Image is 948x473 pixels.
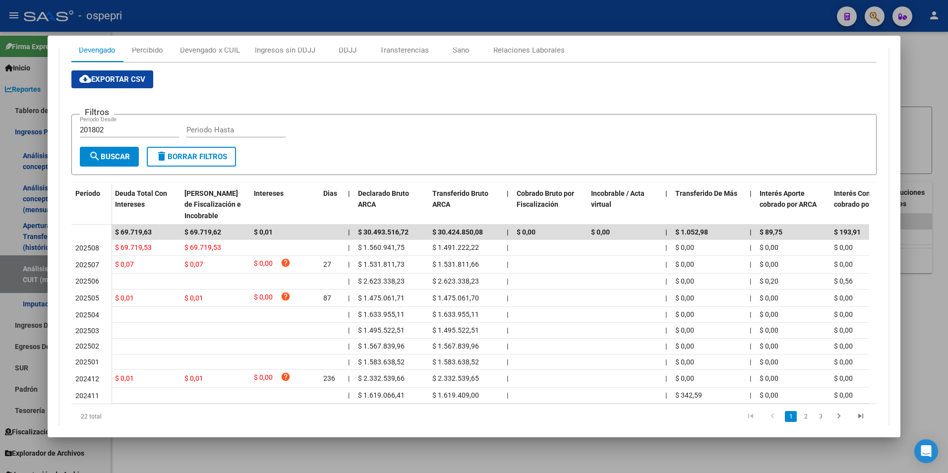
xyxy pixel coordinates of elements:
[453,45,470,56] div: Sano
[250,183,319,227] datatable-header-cell: Intereses
[741,411,760,422] a: go to first page
[675,358,694,366] span: $ 0,00
[507,243,508,251] span: |
[75,277,99,285] span: 202506
[281,372,291,382] i: help
[665,310,667,318] span: |
[503,183,513,227] datatable-header-cell: |
[348,326,350,334] span: |
[358,310,405,318] span: $ 1.633.955,11
[432,310,479,318] span: $ 1.633.955,11
[358,358,405,366] span: $ 1.583.638,52
[115,294,134,302] span: $ 0,01
[507,358,508,366] span: |
[75,358,99,366] span: 202501
[115,228,152,236] span: $ 69.719,63
[75,342,99,350] span: 202502
[323,189,337,197] span: Dias
[675,277,694,285] span: $ 0,00
[750,391,751,399] span: |
[344,183,354,227] datatable-header-cell: |
[750,326,751,334] span: |
[661,183,671,227] datatable-header-cell: |
[665,294,667,302] span: |
[914,439,938,463] div: Open Intercom Messenger
[432,277,479,285] span: $ 2.623.338,23
[358,326,405,334] span: $ 1.495.522,51
[834,326,853,334] span: $ 0,00
[746,183,756,227] datatable-header-cell: |
[75,189,100,197] span: Período
[834,243,853,251] span: $ 0,00
[507,374,508,382] span: |
[281,292,291,301] i: help
[79,73,91,85] mat-icon: cloud_download
[750,294,751,302] span: |
[255,45,315,56] div: Ingresos sin DDJJ
[156,152,227,161] span: Borrar Filtros
[254,258,273,271] span: $ 0,00
[348,189,350,197] span: |
[675,326,694,334] span: $ 0,00
[834,294,853,302] span: $ 0,00
[80,107,114,118] h3: Filtros
[348,294,350,302] span: |
[75,261,99,269] span: 202507
[834,374,853,382] span: $ 0,00
[323,374,335,382] span: 236
[254,292,273,305] span: $ 0,00
[834,342,853,350] span: $ 0,00
[358,391,405,399] span: $ 1.619.066,41
[184,374,203,382] span: $ 0,01
[132,45,163,56] div: Percibido
[760,391,778,399] span: $ 0,00
[665,277,667,285] span: |
[507,277,508,285] span: |
[432,391,479,399] span: $ 1.619.409,00
[665,228,667,236] span: |
[79,45,116,56] div: Devengado
[358,374,405,382] span: $ 2.332.539,66
[750,277,751,285] span: |
[675,243,694,251] span: $ 0,00
[348,342,350,350] span: |
[675,374,694,382] span: $ 0,00
[756,183,830,227] datatable-header-cell: Interés Aporte cobrado por ARCA
[75,375,99,383] span: 202412
[254,372,273,385] span: $ 0,00
[59,30,889,445] div: Aportes y Contribuciones de la Empresa: 30660920451
[358,243,405,251] span: $ 1.560.941,75
[358,260,405,268] span: $ 1.531.811,73
[281,258,291,268] i: help
[358,189,409,209] span: Declarado Bruto ARCA
[798,408,813,425] li: page 2
[254,228,273,236] span: $ 0,01
[432,374,479,382] span: $ 2.332.539,65
[254,189,284,197] span: Intereses
[428,183,503,227] datatable-header-cell: Transferido Bruto ARCA
[75,311,99,319] span: 202504
[348,358,350,366] span: |
[358,228,409,236] span: $ 30.493.516,72
[432,326,479,334] span: $ 1.495.522,51
[507,189,509,197] span: |
[591,228,610,236] span: $ 0,00
[834,228,861,236] span: $ 193,91
[750,310,751,318] span: |
[675,391,702,399] span: $ 342,59
[665,243,667,251] span: |
[675,342,694,350] span: $ 0,00
[591,189,645,209] span: Incobrable / Acta virtual
[760,342,778,350] span: $ 0,00
[348,391,350,399] span: |
[348,310,350,318] span: |
[115,374,134,382] span: $ 0,01
[507,228,509,236] span: |
[147,147,236,167] button: Borrar Filtros
[587,183,661,227] datatable-header-cell: Incobrable / Acta virtual
[834,310,853,318] span: $ 0,00
[665,391,667,399] span: |
[750,374,751,382] span: |
[184,294,203,302] span: $ 0,01
[783,408,798,425] li: page 1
